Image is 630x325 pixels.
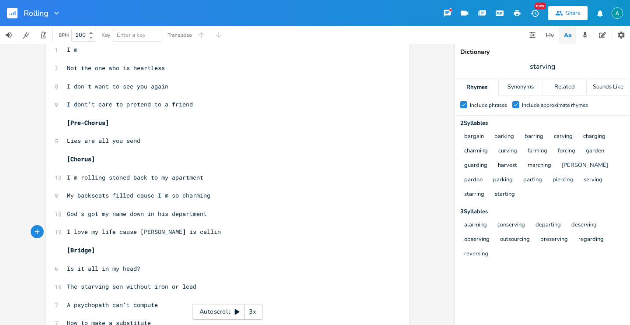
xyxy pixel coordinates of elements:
button: harvest [498,162,517,170]
div: Rhymes [455,78,498,96]
span: I'm rolling stoned back to my apartment [67,173,203,181]
button: barking [494,133,514,141]
button: New [526,5,543,21]
button: alarming [464,222,487,229]
button: preserving [540,236,568,244]
button: departing [535,222,561,229]
div: BPM [59,33,69,38]
span: Rolling [24,9,49,17]
button: parking [493,177,513,184]
button: observing [464,236,490,244]
div: 3x [245,304,260,320]
button: outsourcing [500,236,530,244]
span: [Pre-Chorus] [67,119,109,127]
button: garden [586,148,604,155]
span: starving [530,62,555,72]
div: Key [101,32,110,38]
span: I love my life cause [PERSON_NAME] is callin [67,228,221,236]
button: bargain [464,133,484,141]
button: carving [554,133,573,141]
button: starring [464,191,484,198]
button: curving [498,148,517,155]
span: I dont't care to pretend to a friend [67,100,193,108]
span: I'm [67,46,77,53]
span: [Chorus] [67,155,95,163]
span: [Bridge] [67,246,95,254]
button: piercing [553,177,573,184]
button: forcing [558,148,575,155]
span: Lies are all you send [67,137,140,145]
button: pardon [464,177,483,184]
div: Related [543,78,586,96]
button: deserving [571,222,597,229]
span: I don't want to see you again [67,82,168,90]
div: Share [566,9,581,17]
div: New [535,3,546,9]
span: The starving son without iron or lead [67,283,196,290]
span: Enter a key [117,31,146,39]
div: Include approximate rhymes [522,102,588,108]
button: charming [464,148,488,155]
div: 3 Syllable s [460,209,625,215]
span: My backseats filled cause I'm so charming [67,191,210,199]
button: farming [528,148,547,155]
button: [PERSON_NAME] [562,162,608,170]
button: regarding [578,236,604,244]
img: Alex [612,7,623,19]
button: barring [525,133,543,141]
button: reversing [464,251,488,258]
div: Dictionary [460,49,625,55]
button: starting [495,191,515,198]
button: conserving [497,222,525,229]
div: Transpose [168,32,192,38]
button: parting [523,177,542,184]
div: Include phrases [470,102,507,108]
button: marching [528,162,551,170]
button: guarding [464,162,487,170]
div: Sounds Like [587,78,630,96]
span: God's got my name down in his department [67,210,207,218]
div: Autoscroll [192,304,263,320]
div: 2 Syllable s [460,120,625,126]
button: charging [583,133,605,141]
span: A psychopath can't compute [67,301,158,309]
div: Synonyms [499,78,542,96]
button: serving [584,177,602,184]
button: Share [548,6,588,20]
span: Is it all in my head? [67,265,140,272]
span: Not the one who is heartless [67,64,165,72]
